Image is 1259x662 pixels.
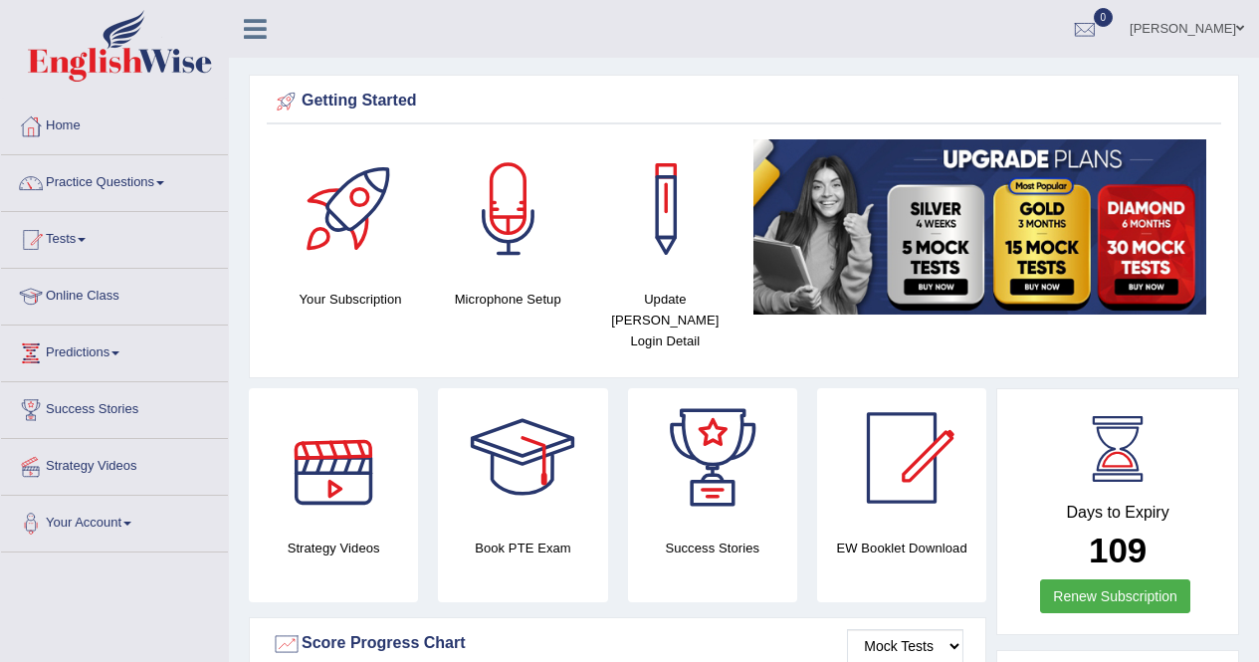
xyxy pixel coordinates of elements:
h4: Book PTE Exam [438,538,607,558]
h4: Success Stories [628,538,797,558]
div: Getting Started [272,87,1216,116]
a: Predictions [1,326,228,375]
h4: EW Booklet Download [817,538,986,558]
h4: Days to Expiry [1019,504,1216,522]
h4: Strategy Videos [249,538,418,558]
a: Success Stories [1,382,228,432]
span: 0 [1094,8,1114,27]
h4: Update [PERSON_NAME] Login Detail [596,289,734,351]
a: Tests [1,212,228,262]
a: Strategy Videos [1,439,228,489]
a: Online Class [1,269,228,319]
a: Home [1,99,228,148]
h4: Microphone Setup [439,289,576,310]
a: Renew Subscription [1040,579,1190,613]
a: Your Account [1,496,228,546]
img: small5.jpg [753,139,1206,315]
a: Practice Questions [1,155,228,205]
h4: Your Subscription [282,289,419,310]
b: 109 [1089,531,1147,569]
div: Score Progress Chart [272,629,963,659]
